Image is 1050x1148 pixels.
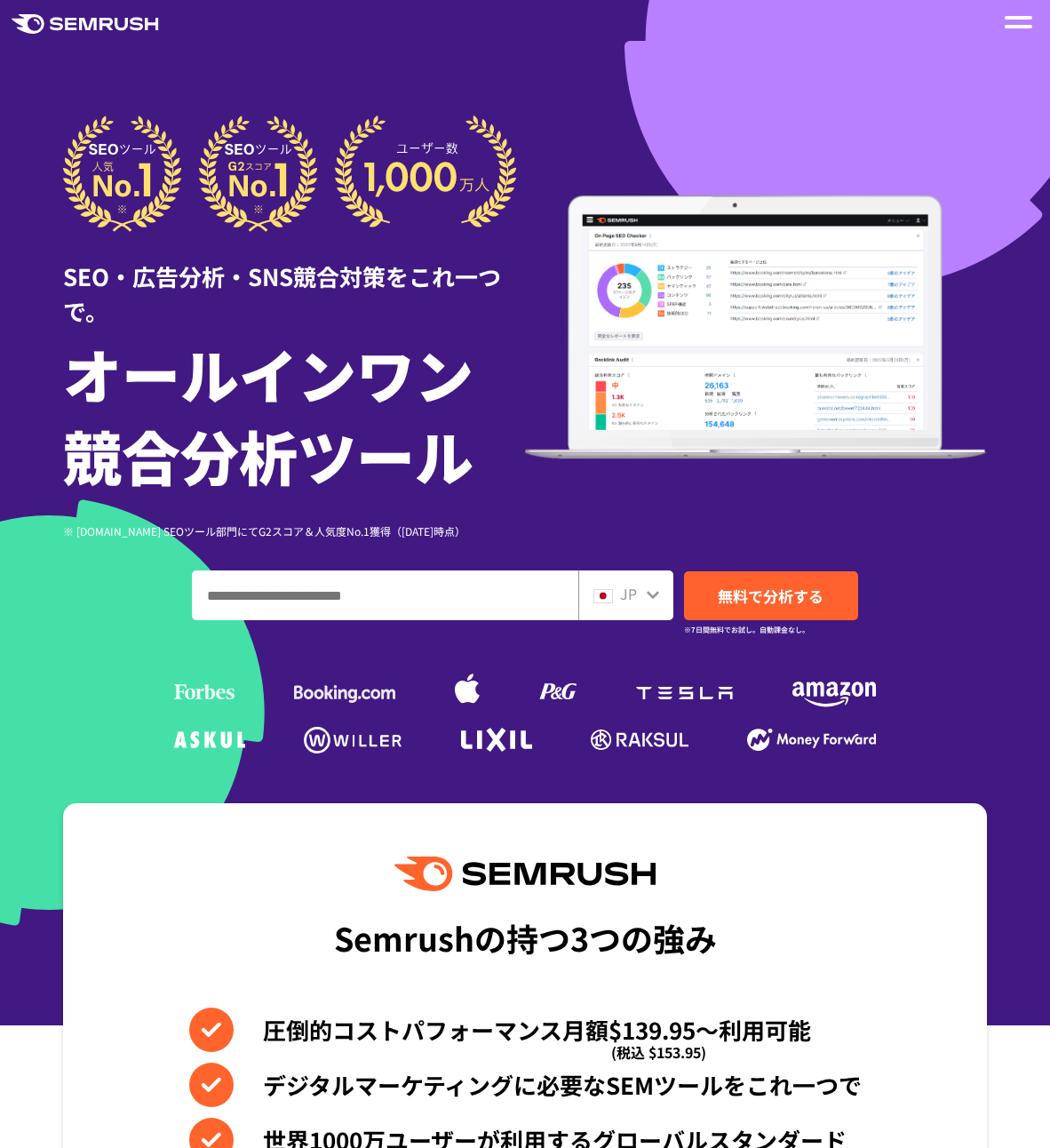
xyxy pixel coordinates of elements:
[63,522,525,539] div: ※ [DOMAIN_NAME] SEOツール部門にてG2スコア＆人気度No.1獲得（[DATE]時点）
[611,1030,706,1074] span: (税込 $153.95)
[334,905,717,970] div: Semrushの持つ3つの強み
[189,1008,862,1052] li: 圧倒的コストパフォーマンス月額$139.95〜利用可能
[620,583,637,604] span: JP
[684,621,809,638] small: ※7日間無料でお試し。自動課金なし。
[193,571,577,619] input: ドメイン、キーワードまたはURLを入力してください
[684,571,858,620] a: 無料で分析する
[189,1063,862,1107] li: デジタルマーケティングに必要なSEMツールをこれ一つで
[63,232,525,328] div: SEO・広告分析・SNS競合対策をこれ一つで。
[63,332,525,496] h1: オールインワン 競合分析ツール
[394,857,656,891] img: Semrush
[718,585,823,607] span: 無料で分析する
